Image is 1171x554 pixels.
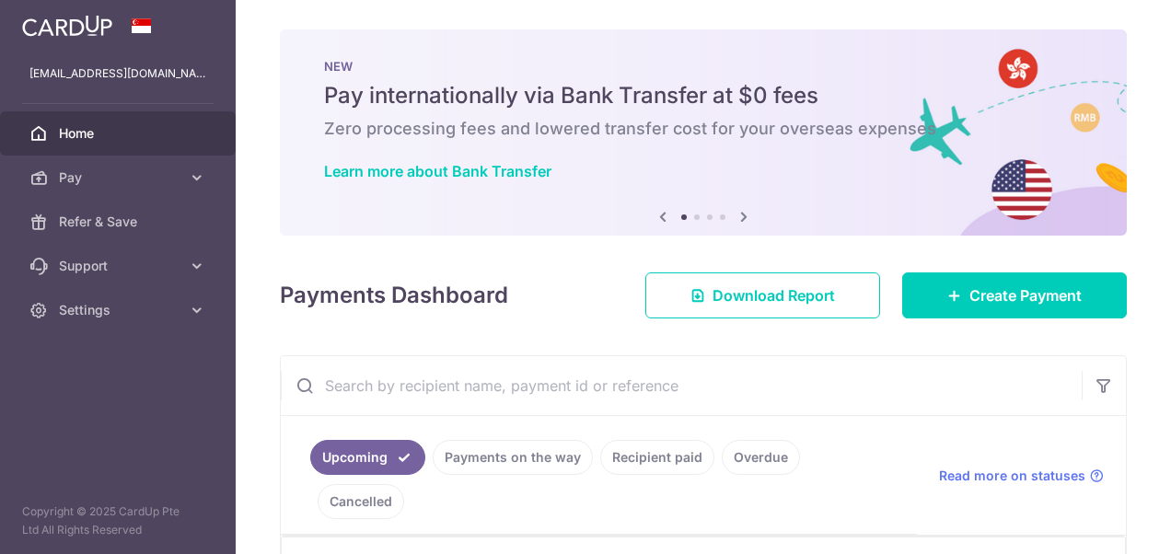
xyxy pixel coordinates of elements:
span: Read more on statuses [939,467,1085,485]
span: Refer & Save [59,213,180,231]
p: NEW [324,59,1083,74]
span: Support [59,257,180,275]
h4: Payments Dashboard [280,279,508,312]
a: Payments on the way [433,440,593,475]
a: Create Payment [902,272,1127,318]
span: Download Report [713,284,835,306]
a: Read more on statuses [939,467,1104,485]
a: Cancelled [318,484,404,519]
a: Download Report [645,272,880,318]
a: Recipient paid [600,440,714,475]
h6: Zero processing fees and lowered transfer cost for your overseas expenses [324,118,1083,140]
input: Search by recipient name, payment id or reference [281,356,1082,415]
a: Upcoming [310,440,425,475]
p: [EMAIL_ADDRESS][DOMAIN_NAME] [29,64,206,83]
a: Learn more about Bank Transfer [324,162,551,180]
span: Home [59,124,180,143]
span: Create Payment [969,284,1082,306]
img: CardUp [22,15,112,37]
img: Bank transfer banner [280,29,1127,236]
span: Pay [59,168,180,187]
a: Overdue [722,440,800,475]
span: Settings [59,301,180,319]
h5: Pay internationally via Bank Transfer at $0 fees [324,81,1083,110]
iframe: Opens a widget where you can find more information [1053,499,1153,545]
